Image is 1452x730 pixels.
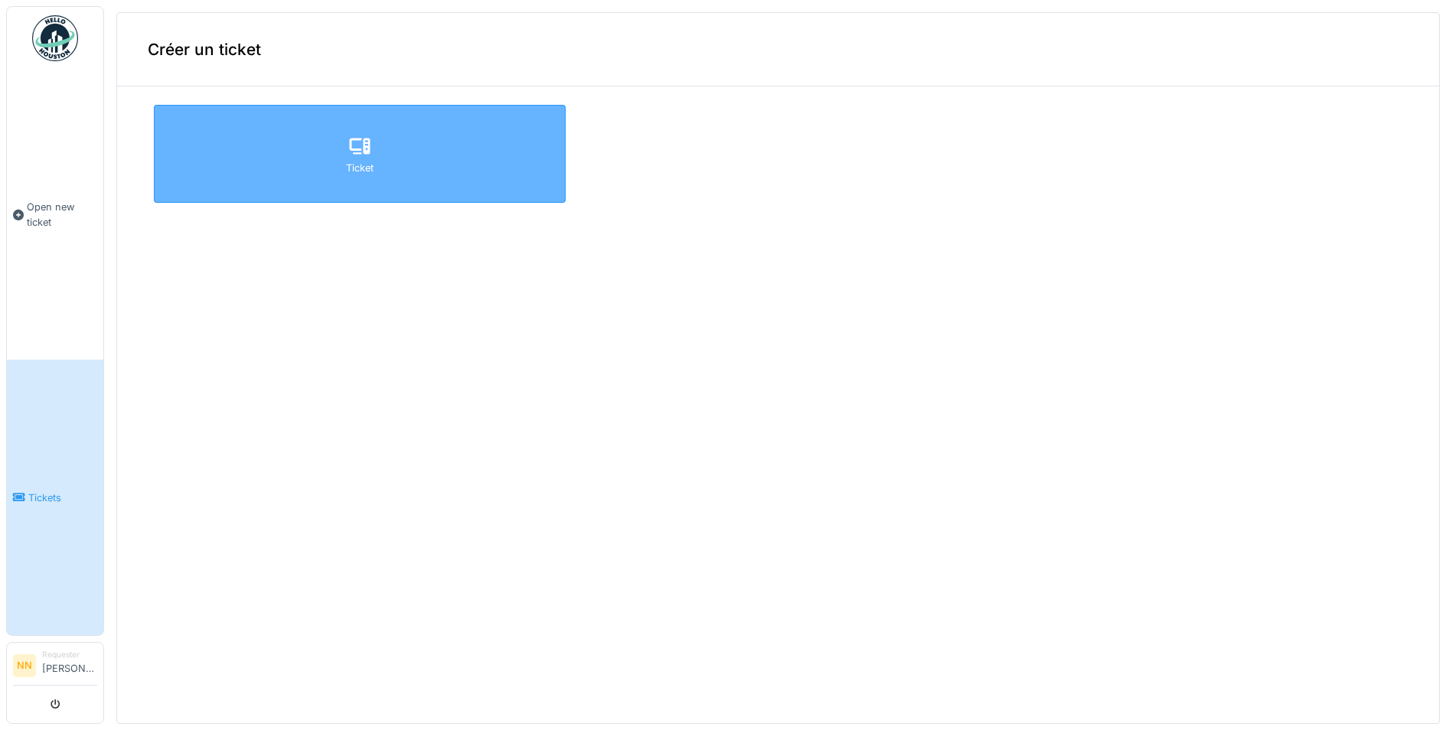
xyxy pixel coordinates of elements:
[42,649,97,682] li: [PERSON_NAME]
[32,15,78,61] img: Badge_color-CXgf-gQk.svg
[42,649,97,660] div: Requester
[28,490,97,505] span: Tickets
[13,654,36,677] li: NN
[117,13,1439,86] div: Créer un ticket
[7,70,103,360] a: Open new ticket
[27,200,97,229] span: Open new ticket
[7,360,103,635] a: Tickets
[346,161,374,175] div: Ticket
[13,649,97,686] a: NN Requester[PERSON_NAME]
